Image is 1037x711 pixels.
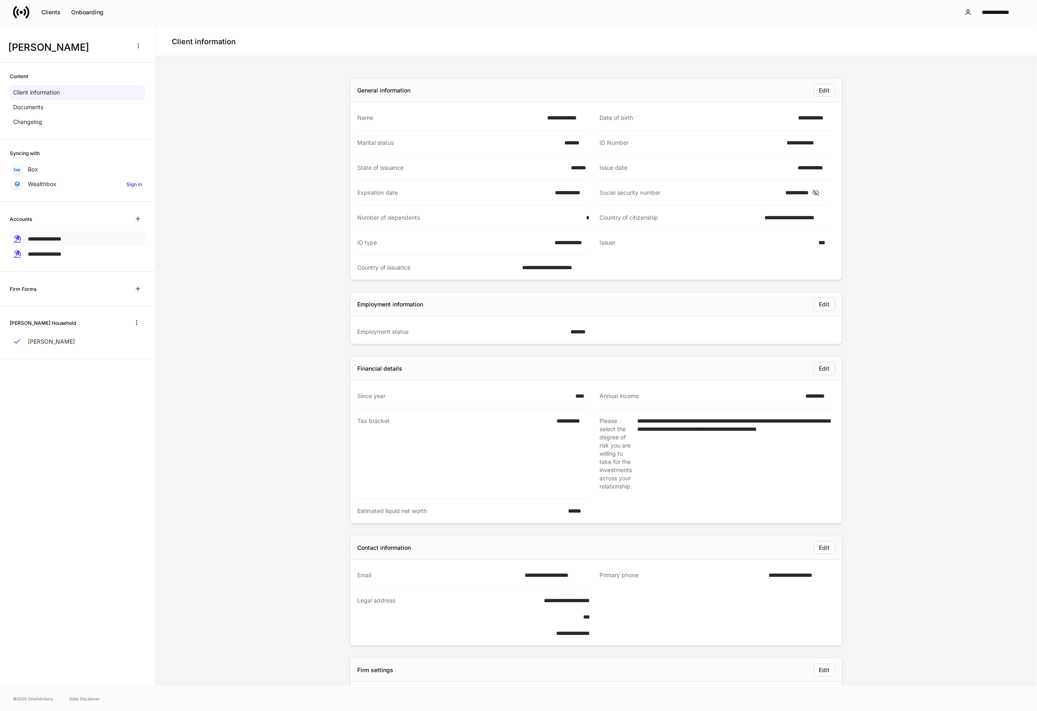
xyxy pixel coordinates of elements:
[126,180,142,188] h6: Sign in
[10,115,145,129] a: Changelog
[600,571,764,580] div: Primary phone
[10,334,145,349] a: [PERSON_NAME]
[819,545,830,551] div: Edit
[13,695,53,702] span: © 2025 OneAdvisory
[814,664,835,677] button: Edit
[10,100,145,115] a: Documents
[13,118,42,126] p: Changelog
[600,114,794,122] div: Date of birth
[28,337,75,346] p: [PERSON_NAME]
[10,285,36,293] h6: Firm Forms
[13,88,60,97] p: Client information
[819,301,830,307] div: Edit
[66,6,109,19] button: Onboarding
[600,417,633,491] div: Please select the degree of risk you are willing to take for the investments across your relation...
[10,215,32,223] h6: Accounts
[357,392,570,400] div: Since year
[600,164,793,172] div: Issue date
[357,86,410,94] div: General information
[70,695,100,702] a: Data Disclaimer
[819,366,830,371] div: Edit
[819,88,830,93] div: Edit
[28,180,56,188] p: Wealthbox
[10,149,40,157] h6: Syncing with
[357,544,411,552] div: Contact information
[814,84,835,97] button: Edit
[172,37,236,47] h4: Client information
[8,41,126,54] h3: [PERSON_NAME]
[357,596,518,637] div: Legal address
[71,9,104,15] div: Onboarding
[814,298,835,311] button: Edit
[600,189,780,197] div: Social security number
[10,162,145,177] a: Box
[10,72,28,80] h6: Content
[357,328,566,336] div: Employment status
[357,164,566,172] div: State of issuance
[357,114,542,122] div: Name
[357,139,559,147] div: Marital status
[814,541,835,554] button: Edit
[357,571,520,579] div: Email
[357,263,517,272] div: Country of issuance
[357,364,402,373] div: Financial details
[357,214,581,222] div: Number of dependents
[36,6,66,19] button: Clients
[819,667,830,673] div: Edit
[14,168,20,171] img: oYqM9ojoZLfzCHUefNbBcWHcyDPbQKagtYciMC8pFl3iZXy3dU33Uwy+706y+0q2uJ1ghNQf2OIHrSh50tUd9HaB5oMc62p0G...
[357,189,550,197] div: Expiration date
[600,139,782,147] div: ID Number
[600,214,760,222] div: Country of citizenship
[357,417,552,490] div: Tax bracket
[600,239,814,247] div: Issuer
[814,362,835,375] button: Edit
[10,319,76,327] h6: [PERSON_NAME] Household
[600,392,801,400] div: Annual income
[41,9,61,15] div: Clients
[357,666,393,674] div: Firm settings
[13,103,43,111] p: Documents
[10,85,145,100] a: Client information
[357,507,563,515] div: Estimated liquid net worth
[357,300,423,308] div: Employment information
[10,177,145,191] a: WealthboxSign in
[28,165,38,173] p: Box
[357,239,550,247] div: ID type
